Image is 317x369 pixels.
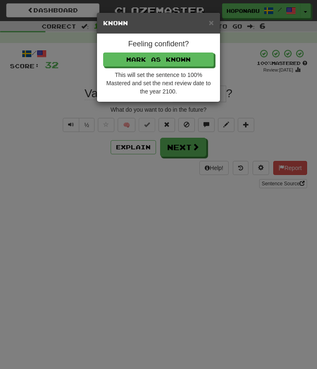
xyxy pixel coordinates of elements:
div: This will set the sentence to 100% Mastered and set the next review date to the year 2100. [103,71,214,96]
span: × [209,18,214,27]
button: Close [209,18,214,27]
h4: Feeling confident? [103,40,214,48]
h5: Known [103,19,214,27]
button: Mark as Known [103,53,214,67]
